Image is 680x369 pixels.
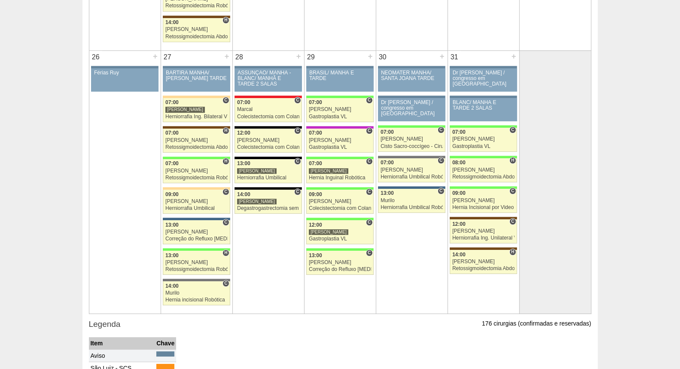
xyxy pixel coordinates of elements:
[378,186,445,189] div: Key: São Luiz - Jabaquara
[306,218,373,220] div: Key: Brasil
[235,95,302,98] div: Key: Assunção
[439,51,446,62] div: +
[450,219,517,243] a: C 12:00 [PERSON_NAME] Herniorrafia Ing. Unilateral VL
[223,51,231,62] div: +
[366,188,372,195] span: Consultório
[165,114,228,120] div: Herniorrafia Ing. Bilateral VL
[165,145,228,150] div: Retossigmoidectomia Abdominal VL
[237,130,250,136] span: 12:00
[482,320,591,328] p: 176 cirurgias (confirmadas e reservadas)
[309,222,322,228] span: 12:00
[163,190,230,214] a: C 09:00 [PERSON_NAME] Herniorrafia Umbilical
[165,229,228,235] div: [PERSON_NAME]
[309,160,322,166] span: 07:00
[163,95,230,98] div: Key: Bartira
[309,267,371,272] div: Correção do Refluxo [MEDICAL_DATA] esofágico Robótico
[366,219,372,226] span: Consultório
[309,199,371,204] div: [PERSON_NAME]
[165,252,179,258] span: 13:00
[450,189,517,213] a: C 09:00 [PERSON_NAME] Hernia Incisional por Video
[165,290,228,296] div: Murilo
[450,247,517,250] div: Key: Santa Joana
[509,157,516,164] span: Hospital
[450,186,517,189] div: Key: Brasil
[450,95,517,98] div: Key: Aviso
[235,68,302,92] a: ASSUNÇÃO/ MANHÃ -BLANC/ MANHÃ E TARDE 2 SALAS
[165,130,179,136] span: 07:00
[235,157,302,159] div: Key: Blanc
[94,70,156,76] div: Férias Ruy
[165,191,179,197] span: 09:00
[509,218,516,225] span: Consultório
[510,51,518,62] div: +
[452,190,466,196] span: 09:00
[163,126,230,129] div: Key: Santa Joana
[165,199,228,204] div: [PERSON_NAME]
[163,66,230,68] div: Key: Aviso
[306,190,373,214] a: C 09:00 [PERSON_NAME] Colecistectomia com Colangiografia VL
[237,206,299,211] div: Degastrogastrectomia sem vago
[233,51,246,64] div: 28
[450,156,517,158] div: Key: Brasil
[309,191,322,197] span: 09:00
[309,138,371,143] div: [PERSON_NAME]
[378,128,445,152] a: C 07:00 [PERSON_NAME] Cisto Sacro-coccígeo - Cirurgia
[306,95,373,98] div: Key: Brasil
[366,158,372,165] span: Consultório
[381,198,443,203] div: Murilo
[381,100,442,117] div: Dr [PERSON_NAME] / congresso em [GEOGRAPHIC_DATA]
[306,187,373,190] div: Key: Brasil
[237,168,277,174] div: [PERSON_NAME]
[452,167,515,173] div: [PERSON_NAME]
[163,15,230,18] div: Key: Santa Joana
[294,127,301,134] span: Consultório
[381,190,394,196] span: 13:00
[309,145,371,150] div: Gastroplastia VL
[452,228,515,234] div: [PERSON_NAME]
[306,126,373,129] div: Key: Maria Braido
[452,136,515,142] div: [PERSON_NAME]
[163,248,230,251] div: Key: Brasil
[223,158,229,165] span: Hospital
[450,68,517,92] a: Dr [PERSON_NAME] / congresso em [GEOGRAPHIC_DATA]
[235,126,302,129] div: Key: Blanc
[452,198,515,203] div: [PERSON_NAME]
[89,51,103,64] div: 26
[163,159,230,183] a: H 07:00 [PERSON_NAME] Retossigmoidectomia Robótica
[237,99,250,105] span: 07:00
[378,158,445,182] a: C 07:00 [PERSON_NAME] Herniorrafia Umbilical Robótica
[453,100,514,111] div: BLANC/ MANHÃ E TARDE 2 SALAS
[450,217,517,219] div: Key: Santa Joana
[450,128,517,152] a: C 07:00 [PERSON_NAME] Gastroplastia VL
[165,34,228,40] div: Retossigmoidectomia Abdominal VL
[165,260,228,265] div: [PERSON_NAME]
[235,66,302,68] div: Key: Aviso
[309,206,371,211] div: Colecistectomia com Colangiografia VL
[306,68,373,92] a: BRASIL/ MANHÃ E TARDE
[452,160,466,166] span: 08:00
[237,107,299,112] div: Marcal
[163,187,230,190] div: Key: Bartira
[305,51,318,64] div: 29
[378,68,445,92] a: NEOMATER MANHÃ/ SANTA JOANA TARDE
[378,95,445,98] div: Key: Aviso
[378,66,445,68] div: Key: Aviso
[378,98,445,121] a: Dr [PERSON_NAME] / congresso em [GEOGRAPHIC_DATA]
[155,337,176,350] th: Chave
[161,51,174,64] div: 27
[223,219,229,226] span: Consultório
[381,129,394,135] span: 07:00
[450,250,517,274] a: H 14:00 [PERSON_NAME] Retossigmoidectomia Abdominal VL
[165,99,179,105] span: 07:00
[165,168,228,174] div: [PERSON_NAME]
[223,17,229,24] span: Hospital
[438,188,444,194] span: Consultório
[452,266,515,271] div: Retossigmoidectomia Abdominal VL
[366,127,372,134] span: Consultório
[163,18,230,42] a: H 14:00 [PERSON_NAME] Retossigmoidectomia Abdominal VL
[165,19,179,25] span: 14:00
[163,281,230,305] a: C 14:00 Murilo Hernia incisional Robótica
[237,198,277,205] div: [PERSON_NAME]
[235,159,302,183] a: C 13:00 [PERSON_NAME] Herniorrafia Umbilical
[89,318,592,331] h3: Legenda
